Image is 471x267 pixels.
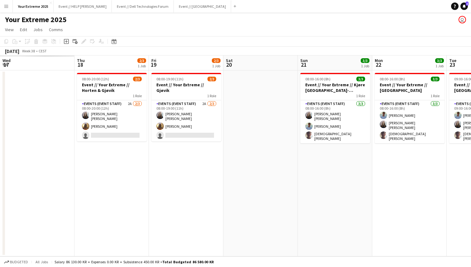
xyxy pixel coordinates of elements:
h3: Event // Your Extreme // Horten & Gjøvik [77,82,147,93]
div: [DATE] [5,48,19,54]
span: 08:00-16:00 (8h) [305,77,331,81]
span: 1 [466,2,469,6]
button: Event // Dell Technologies Forum [112,0,174,12]
h3: Event // Your Extreme // Kjøre [GEOGRAPHIC_DATA]-[GEOGRAPHIC_DATA] [300,82,370,93]
app-job-card: 08:00-19:00 (11h)2/3Event // Your Extreme // Gjøvik1 RoleEvents (Event Staff)2A2/308:00-19:00 (11... [151,73,221,141]
span: 3/3 [435,58,444,63]
div: 1 Job [138,64,146,68]
a: Comms [46,26,65,34]
button: Your Extreme 2025 [13,0,54,12]
span: Sat [226,58,233,63]
span: Mon [375,58,383,63]
button: Event // HELP [PERSON_NAME] [54,0,112,12]
span: Comms [49,27,63,32]
div: CEST [39,49,47,53]
span: 1 Role [133,93,142,98]
button: Budgeted [3,259,29,265]
span: Sun [300,58,308,63]
span: Total Budgeted 86 580.00 KR [162,260,214,264]
a: 1 [460,2,468,10]
app-job-card: 08:00-16:00 (8h)3/3Event // Your Extreme // Kjøre [GEOGRAPHIC_DATA]-[GEOGRAPHIC_DATA]1 RoleEvents... [300,73,370,143]
span: 21 [299,61,308,68]
button: Event // [GEOGRAPHIC_DATA] [174,0,231,12]
span: 19 [150,61,156,68]
app-user-avatar: Lars Songe [459,16,466,23]
span: 23 [448,61,456,68]
app-card-role: Events (Event Staff)2A2/308:00-20:00 (12h)[PERSON_NAME] [PERSON_NAME][PERSON_NAME] [77,100,147,141]
a: View [2,26,16,34]
app-job-card: 08:00-20:00 (12h)2/3Event // Your Extreme // Horten & Gjøvik1 RoleEvents (Event Staff)2A2/308:00-... [77,73,147,141]
span: View [5,27,14,32]
h3: Event // Your Extreme // [GEOGRAPHIC_DATA] [375,82,445,93]
span: Week 38 [21,49,36,53]
span: 1 Role [207,93,216,98]
span: Budgeted [10,260,28,264]
div: 1 Job [435,64,444,68]
div: 1 Job [361,64,369,68]
span: 08:00-20:00 (12h) [82,77,109,81]
span: 3/3 [361,58,369,63]
span: 20 [225,61,233,68]
span: 22 [374,61,383,68]
span: 08:00-16:00 (8h) [380,77,405,81]
app-card-role: Events (Event Staff)3/308:00-16:00 (8h)[PERSON_NAME] [PERSON_NAME][PERSON_NAME][DEMOGRAPHIC_DATA]... [300,100,370,143]
span: 18 [76,61,85,68]
span: Tue [449,58,456,63]
span: 2/3 [133,77,142,81]
span: Jobs [33,27,43,32]
a: Edit [17,26,30,34]
div: 1 Job [212,64,220,68]
span: Edit [20,27,27,32]
span: 08:00-19:00 (11h) [156,77,183,81]
span: 2/3 [212,58,221,63]
h3: Event // Your Extreme // Gjøvik [151,82,221,93]
app-job-card: 08:00-16:00 (8h)3/3Event // Your Extreme // [GEOGRAPHIC_DATA]1 RoleEvents (Event Staff)3/308:00-1... [375,73,445,143]
span: 3/3 [356,77,365,81]
span: Fri [151,58,156,63]
app-card-role: Events (Event Staff)2A2/308:00-19:00 (11h)[PERSON_NAME] [PERSON_NAME][PERSON_NAME] [151,100,221,141]
span: 1 Role [356,93,365,98]
span: 3/3 [431,77,440,81]
span: 17 [2,61,11,68]
span: Wed [2,58,11,63]
span: Thu [77,58,85,63]
span: 2/3 [207,77,216,81]
h1: Your Extreme 2025 [5,15,67,24]
span: All jobs [34,260,49,264]
div: Salary 86 130.00 KR + Expenses 0.00 KR + Subsistence 450.00 KR = [55,260,214,264]
span: 2/3 [137,58,146,63]
a: Jobs [31,26,45,34]
span: 1 Role [431,93,440,98]
app-card-role: Events (Event Staff)3/308:00-16:00 (8h)[PERSON_NAME][PERSON_NAME] [PERSON_NAME][DEMOGRAPHIC_DATA]... [375,100,445,143]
